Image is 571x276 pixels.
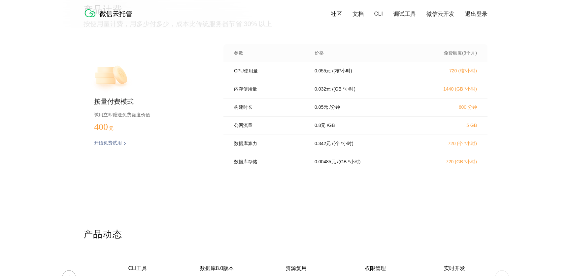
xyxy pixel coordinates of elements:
p: 5 GB [419,123,477,128]
p: 400 [94,122,127,132]
p: 0.00485 元 [315,159,336,165]
p: 开始免费试用 [94,140,122,147]
a: CLI [374,11,383,17]
a: 调试工具 [393,10,416,18]
p: 公网流量 [234,123,305,129]
a: 社区 [331,10,342,18]
p: / (个 *小时) [332,141,353,147]
p: 权限管理 [365,265,386,272]
a: 微信云托管 [84,15,136,21]
p: 0.032 元 [315,86,331,92]
span: 元 [109,126,114,131]
p: / (核*小时) [332,68,352,74]
p: / (GB *小时) [332,86,355,92]
p: 数据库存储 [234,159,305,165]
p: 参数 [234,50,305,56]
p: / (GB *小时) [337,159,361,165]
p: 0.8 元 [315,123,325,129]
a: 退出登录 [465,10,487,18]
p: CPU使用量 [234,68,305,74]
p: 按量付费模式 [94,97,202,106]
p: 价格 [315,50,324,56]
p: 资源复用 [285,265,307,272]
p: CLI工具 [128,265,147,272]
p: 内存使用量 [234,86,305,92]
p: 1440 (GB *小时) [419,86,477,92]
p: 0.05 元 [315,104,328,110]
p: 0.342 元 [315,141,331,147]
p: 720 (个 *小时) [419,141,477,147]
p: 实时开发 [444,265,465,272]
p: / GB [327,123,335,129]
p: 试用立即赠送免费额度价值 [94,110,202,119]
p: 产品动态 [84,228,487,241]
a: 文档 [353,10,364,18]
p: 免费额度(3个月) [419,50,477,56]
p: 构建时长 [234,104,305,110]
p: 0.055 元 [315,68,331,74]
p: 数据库算力 [234,141,305,147]
p: 720 (核*小时) [419,68,477,74]
p: 720 (GB *小时) [419,159,477,165]
p: 600 分钟 [419,104,477,110]
p: / 分钟 [329,104,340,110]
img: 微信云托管 [84,7,136,20]
a: 微信云开发 [426,10,454,18]
p: 数据库8.0版本 [200,265,234,272]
